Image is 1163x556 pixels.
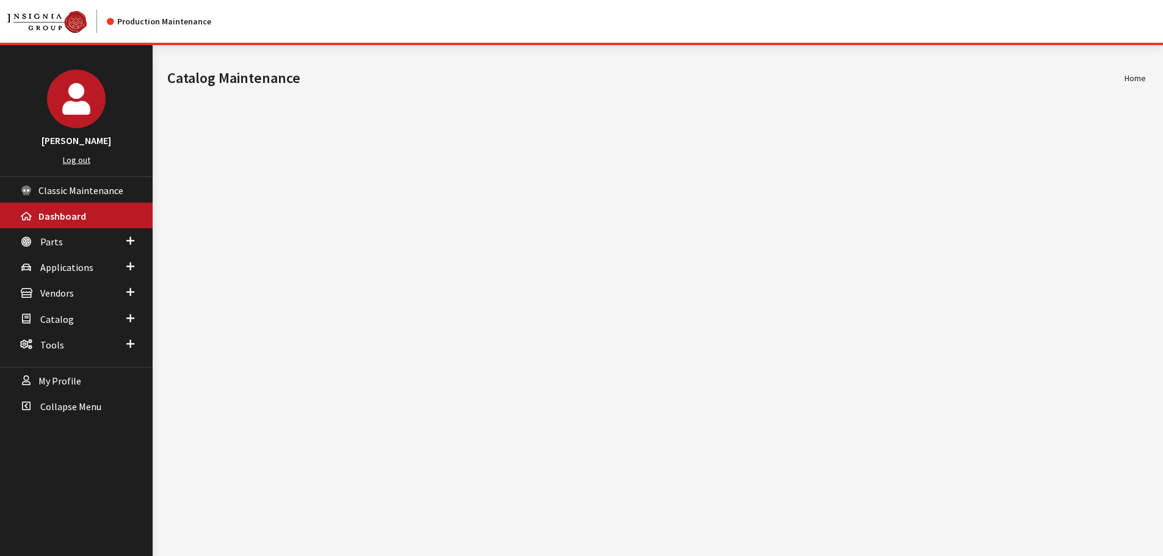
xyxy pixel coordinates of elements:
[38,210,86,222] span: Dashboard
[38,184,123,197] span: Classic Maintenance
[12,133,140,148] h3: [PERSON_NAME]
[38,375,81,387] span: My Profile
[107,15,211,28] div: Production Maintenance
[47,70,106,128] img: Cheyenne Dorton
[63,154,90,165] a: Log out
[40,236,63,248] span: Parts
[7,10,107,33] a: Insignia Group logo
[167,67,1125,89] h1: Catalog Maintenance
[40,400,101,413] span: Collapse Menu
[1125,72,1146,85] li: Home
[7,11,87,33] img: Catalog Maintenance
[40,287,74,300] span: Vendors
[40,339,64,351] span: Tools
[40,261,93,273] span: Applications
[40,313,74,325] span: Catalog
